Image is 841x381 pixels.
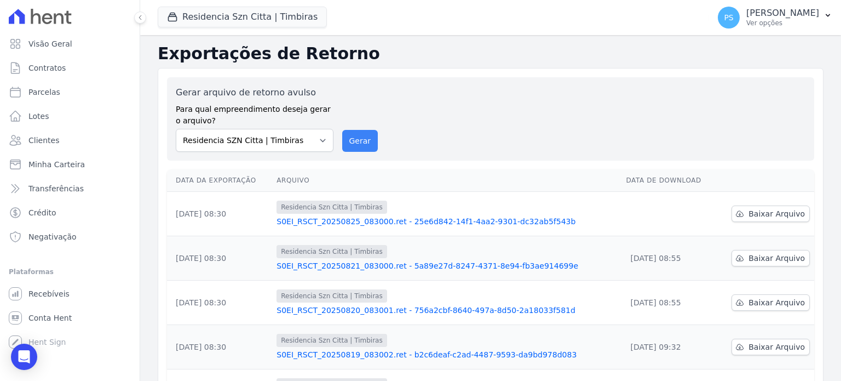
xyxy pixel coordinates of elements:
a: Clientes [4,129,135,151]
td: [DATE] 08:30 [167,192,272,236]
span: Transferências [28,183,84,194]
p: Ver opções [746,19,819,27]
span: Minha Carteira [28,159,85,170]
a: Baixar Arquivo [731,339,810,355]
label: Para qual empreendimento deseja gerar o arquivo? [176,99,333,127]
span: Baixar Arquivo [748,297,805,308]
th: Data da Exportação [167,169,272,192]
span: Residencia Szn Citta | Timbiras [277,334,387,347]
div: Open Intercom Messenger [11,344,37,370]
label: Gerar arquivo de retorno avulso [176,86,333,99]
a: Minha Carteira [4,153,135,175]
span: Lotes [28,111,49,122]
th: Arquivo [272,169,621,192]
a: S0EI_RSCT_20250820_083001.ret - 756a2cbf-8640-497a-8d50-2a18033f581d [277,305,617,316]
span: Clientes [28,135,59,146]
a: Negativação [4,226,135,248]
button: PS [PERSON_NAME] Ver opções [709,2,841,33]
a: Conta Hent [4,307,135,329]
td: [DATE] 09:32 [621,325,716,369]
span: PS [724,14,733,21]
td: [DATE] 08:30 [167,281,272,325]
a: Visão Geral [4,33,135,55]
a: Parcelas [4,81,135,103]
span: Residencia Szn Citta | Timbiras [277,201,387,214]
button: Residencia Szn Citta | Timbiras [158,7,327,27]
span: Baixar Arquivo [748,208,805,219]
a: Lotes [4,105,135,127]
a: Baixar Arquivo [731,250,810,266]
a: Recebíveis [4,283,135,305]
span: Recebíveis [28,288,70,299]
div: Plataformas [9,265,131,278]
span: Residencia Szn Citta | Timbiras [277,289,387,303]
a: Baixar Arquivo [731,206,810,222]
td: [DATE] 08:30 [167,236,272,281]
span: Conta Hent [28,312,72,323]
span: Baixar Arquivo [748,253,805,264]
span: Contratos [28,62,66,73]
span: Parcelas [28,87,60,98]
p: [PERSON_NAME] [746,8,819,19]
h2: Exportações de Retorno [158,44,823,64]
a: S0EI_RSCT_20250819_083002.ret - b2c6deaf-c2ad-4487-9593-da9bd978d083 [277,349,617,360]
span: Visão Geral [28,38,72,49]
a: Baixar Arquivo [731,294,810,311]
td: [DATE] 08:55 [621,236,716,281]
a: S0EI_RSCT_20250825_083000.ret - 25e6d842-14f1-4aa2-9301-dc32ab5f543b [277,216,617,227]
span: Negativação [28,231,77,242]
a: Contratos [4,57,135,79]
td: [DATE] 08:30 [167,325,272,369]
td: [DATE] 08:55 [621,281,716,325]
span: Crédito [28,207,56,218]
button: Gerar [342,130,378,152]
span: Baixar Arquivo [748,342,805,352]
a: Transferências [4,178,135,200]
a: Crédito [4,202,135,224]
span: Residencia Szn Citta | Timbiras [277,245,387,258]
a: S0EI_RSCT_20250821_083000.ret - 5a89e27d-8247-4371-8e94-fb3ae914699e [277,260,617,271]
th: Data de Download [621,169,716,192]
